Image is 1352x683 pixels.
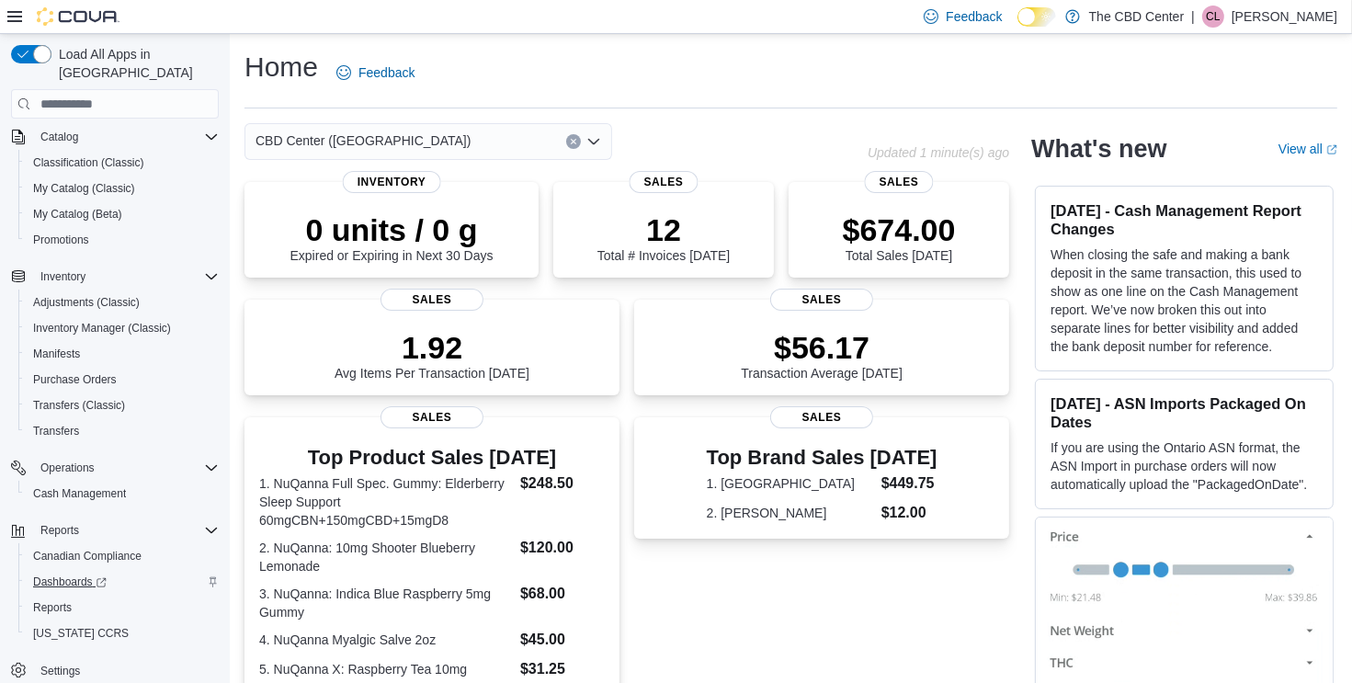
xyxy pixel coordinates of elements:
[26,317,178,339] a: Inventory Manager (Classic)
[520,658,605,680] dd: $31.25
[26,152,152,174] a: Classification (Classic)
[707,447,937,469] h3: Top Brand Sales [DATE]
[26,622,136,644] a: [US_STATE] CCRS
[37,7,119,26] img: Cova
[259,539,513,575] dt: 2. NuQanna: 10mg Shooter Blueberry Lemonade
[33,549,142,563] span: Canadian Compliance
[18,227,226,253] button: Promotions
[18,176,226,201] button: My Catalog (Classic)
[597,211,730,248] p: 12
[586,134,601,149] button: Open list of options
[33,519,219,541] span: Reports
[26,343,219,365] span: Manifests
[26,571,219,593] span: Dashboards
[1017,27,1018,28] span: Dark Mode
[1206,6,1220,28] span: CL
[33,424,79,438] span: Transfers
[33,126,85,148] button: Catalog
[868,145,1009,160] p: Updated 1 minute(s) ago
[259,474,513,529] dt: 1. NuQanna Full Spec. Gummy: Elderberry Sleep Support 60mgCBN+150mgCBD+15mgD8
[1089,6,1184,28] p: The CBD Center
[33,347,80,361] span: Manifests
[26,203,219,225] span: My Catalog (Beta)
[630,171,699,193] span: Sales
[381,406,483,428] span: Sales
[18,315,226,341] button: Inventory Manager (Classic)
[329,54,422,91] a: Feedback
[33,398,125,413] span: Transfers (Classic)
[33,372,117,387] span: Purchase Orders
[26,545,149,567] a: Canadian Compliance
[33,486,126,501] span: Cash Management
[520,629,605,651] dd: $45.00
[520,537,605,559] dd: $120.00
[33,155,144,170] span: Classification (Classic)
[33,321,171,336] span: Inventory Manager (Classic)
[18,150,226,176] button: Classification (Classic)
[33,233,89,247] span: Promotions
[33,207,122,222] span: My Catalog (Beta)
[33,181,135,196] span: My Catalog (Classic)
[707,504,874,522] dt: 2. [PERSON_NAME]
[256,130,471,152] span: CBD Center ([GEOGRAPHIC_DATA])
[1278,142,1337,156] a: View allExternal link
[881,502,937,524] dd: $12.00
[4,455,226,481] button: Operations
[381,289,483,311] span: Sales
[40,269,85,284] span: Inventory
[26,177,142,199] a: My Catalog (Classic)
[597,211,730,263] div: Total # Invoices [DATE]
[770,289,873,311] span: Sales
[26,229,97,251] a: Promotions
[33,519,86,541] button: Reports
[1031,134,1166,164] h2: What's new
[26,622,219,644] span: Washington CCRS
[290,211,494,263] div: Expired or Expiring in Next 30 Days
[335,329,529,381] div: Avg Items Per Transaction [DATE]
[741,329,903,366] p: $56.17
[33,659,219,682] span: Settings
[4,124,226,150] button: Catalog
[1051,245,1318,356] p: When closing the safe and making a bank deposit in the same transaction, this used to show as one...
[33,295,140,310] span: Adjustments (Classic)
[26,317,219,339] span: Inventory Manager (Classic)
[33,600,72,615] span: Reports
[40,130,78,144] span: Catalog
[18,201,226,227] button: My Catalog (Beta)
[26,291,219,313] span: Adjustments (Classic)
[741,329,903,381] div: Transaction Average [DATE]
[865,171,934,193] span: Sales
[1232,6,1337,28] p: [PERSON_NAME]
[1051,201,1318,238] h3: [DATE] - Cash Management Report Changes
[520,583,605,605] dd: $68.00
[18,341,226,367] button: Manifests
[26,545,219,567] span: Canadian Compliance
[18,367,226,393] button: Purchase Orders
[259,585,513,621] dt: 3. NuQanna: Indica Blue Raspberry 5mg Gummy
[51,45,219,82] span: Load All Apps in [GEOGRAPHIC_DATA]
[290,211,494,248] p: 0 units / 0 g
[881,472,937,495] dd: $449.75
[1202,6,1224,28] div: Chelsea Labate
[40,664,80,678] span: Settings
[26,203,130,225] a: My Catalog (Beta)
[26,177,219,199] span: My Catalog (Classic)
[26,394,219,416] span: Transfers (Classic)
[4,264,226,290] button: Inventory
[33,626,129,641] span: [US_STATE] CCRS
[1326,144,1337,155] svg: External link
[843,211,956,248] p: $674.00
[259,447,605,469] h3: Top Product Sales [DATE]
[33,660,87,682] a: Settings
[18,569,226,595] a: Dashboards
[33,126,219,148] span: Catalog
[33,266,93,288] button: Inventory
[335,329,529,366] p: 1.92
[26,483,133,505] a: Cash Management
[566,134,581,149] button: Clear input
[33,266,219,288] span: Inventory
[26,369,124,391] a: Purchase Orders
[343,171,441,193] span: Inventory
[26,394,132,416] a: Transfers (Classic)
[259,660,513,678] dt: 5. NuQanna X: Raspberry Tea 10mg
